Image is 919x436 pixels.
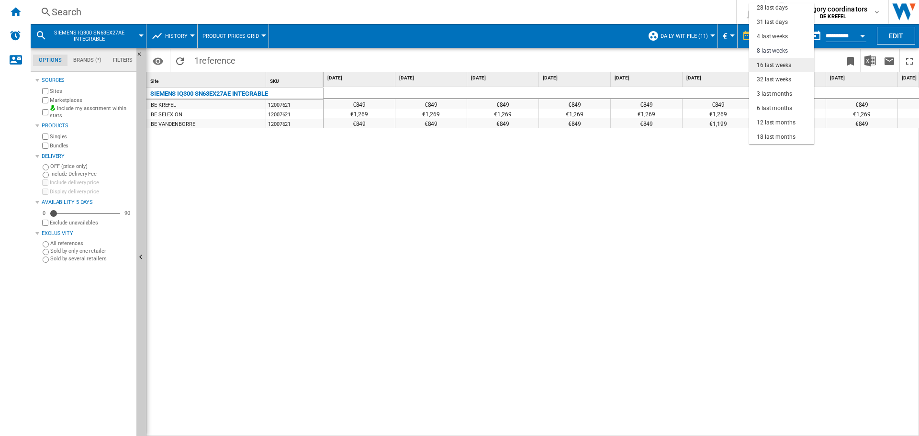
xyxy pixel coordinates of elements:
[757,4,788,12] div: 28 last days
[757,119,796,127] div: 12 last months
[757,104,792,112] div: 6 last months
[757,90,792,98] div: 3 last months
[757,47,788,55] div: 8 last weeks
[757,33,788,41] div: 4 last weeks
[757,18,788,26] div: 31 last days
[757,133,796,141] div: 18 last months
[757,76,791,84] div: 32 last weeks
[757,61,791,69] div: 16 last weeks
